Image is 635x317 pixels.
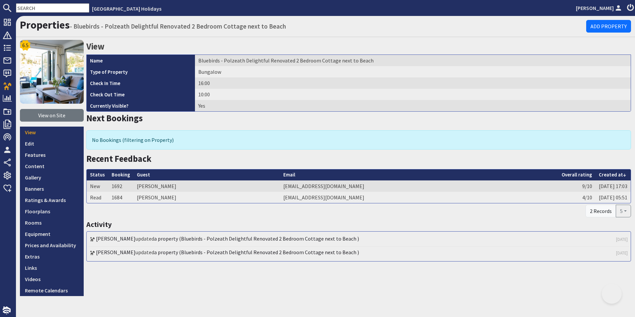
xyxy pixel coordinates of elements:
a: Next Bookings [86,113,143,124]
a: Remote Calendars [20,285,84,296]
td: New [87,180,108,192]
td: [PERSON_NAME] [134,180,280,192]
a: Overall rating [562,171,592,178]
td: [EMAIL_ADDRESS][DOMAIN_NAME] [280,192,558,203]
a: Guest [137,171,150,178]
div: No Bookings (filtering on Property) [86,130,631,150]
td: 16:00 [195,77,631,89]
a: Floorplans [20,206,84,217]
a: Equipment [20,228,84,240]
a: Videos [20,273,84,285]
td: Read [87,192,108,203]
iframe: Toggle Customer Support [602,284,622,304]
a: Banners [20,183,84,194]
a: Recent Feedback [86,153,151,164]
li: updated [88,233,629,247]
a: Email [283,171,295,178]
td: [EMAIL_ADDRESS][DOMAIN_NAME] [280,180,558,192]
th: Check In Time [87,77,195,89]
input: SEARCH [16,3,89,13]
td: 10:00 [195,89,631,100]
h2: View [86,40,631,53]
a: Add Property [586,20,631,33]
div: 2 Records [586,205,616,217]
a: [GEOGRAPHIC_DATA] Holidays [92,5,161,12]
a: Created at [599,171,626,178]
a: 1692 [112,183,122,189]
a: [PERSON_NAME] [96,235,136,242]
td: [DATE] 17:03 [595,180,631,192]
a: Features [20,149,84,160]
a: Links [20,262,84,273]
td: [PERSON_NAME] [134,192,280,203]
a: [PERSON_NAME] [576,4,623,12]
td: Yes [195,100,631,111]
a: Gallery [20,172,84,183]
a: Edit [20,138,84,149]
a: View [20,127,84,138]
a: Extras [20,251,84,262]
a: [DATE] [616,250,628,256]
td: 9/10 [558,180,595,192]
td: [DATE] 05:51 [595,192,631,203]
th: Check Out Time [87,89,195,100]
a: a property (Bluebirds - Polzeath Delightful Renovated 2 Bedroom Cottage next to Beach ) [154,249,359,256]
td: Bluebirds - Polzeath Delightful Renovated 2 Bedroom Cottage next to Beach [195,55,631,66]
a: View on Site [20,109,84,122]
a: a property (Bluebirds - Polzeath Delightful Renovated 2 Bedroom Cottage next to Beach ) [154,235,359,242]
td: 4/10 [558,192,595,203]
th: Type of Property [87,66,195,77]
th: Name [87,55,195,66]
a: Booking [112,171,130,178]
a: 1684 [112,194,122,201]
a: Status [90,171,105,178]
a: [DATE] [616,236,628,243]
small: - Bluebirds - Polzeath Delightful Renovated 2 Bedroom Cottage next to Beach [70,22,286,30]
img: Bluebirds - Polzeath Delightful Renovated 2 Bedroom Cottage next to Beach 's icon [20,40,84,104]
img: staytech_i_w-64f4e8e9ee0a9c174fd5317b4b171b261742d2d393467e5bdba4413f4f884c10.svg [3,306,11,314]
a: Content [20,160,84,172]
button: 5 [616,205,631,217]
a: Ratings & Awards [20,194,84,206]
li: updated [88,247,629,260]
th: Currently Visible? [87,100,195,111]
a: Bluebirds - Polzeath Delightful Renovated 2 Bedroom Cottage next to Beach 's icon6.5 [20,40,84,104]
a: Properties [20,18,70,32]
a: Prices and Availability [20,240,84,251]
td: Bungalow [195,66,631,77]
span: 6.5 [22,41,29,49]
a: Rooms [20,217,84,228]
a: [PERSON_NAME] [96,249,136,256]
a: Activity [86,220,112,229]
